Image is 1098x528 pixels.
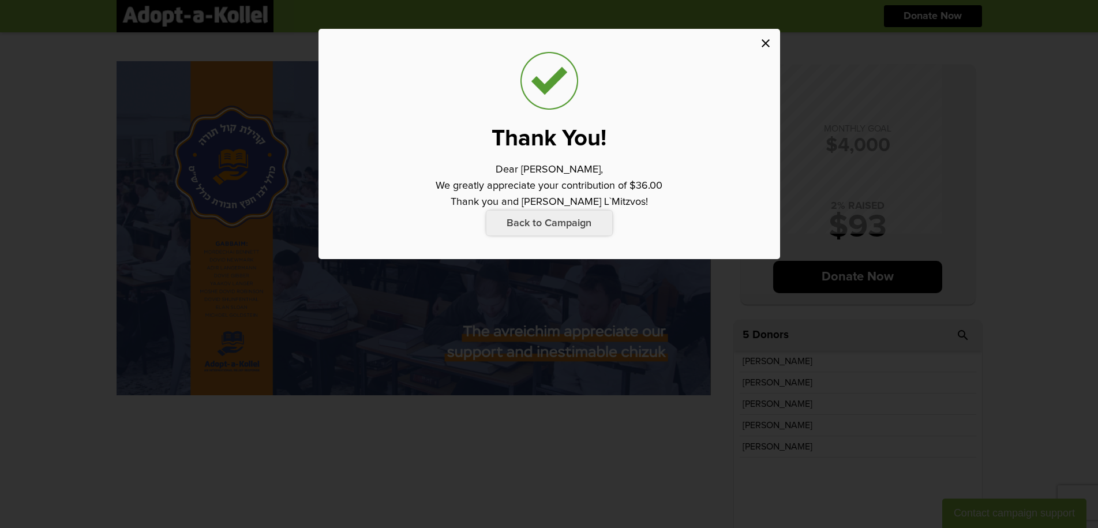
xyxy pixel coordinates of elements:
p: Dear [PERSON_NAME], [496,162,603,178]
p: We greatly appreciate your contribution of $36.00 [436,178,662,194]
p: Thank you and [PERSON_NAME] L`Mitzvos! [451,194,648,210]
p: Back to Campaign [486,210,613,236]
p: Thank You! [492,127,606,150]
i: close [759,36,773,50]
img: check_trans_bg.png [520,52,578,110]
